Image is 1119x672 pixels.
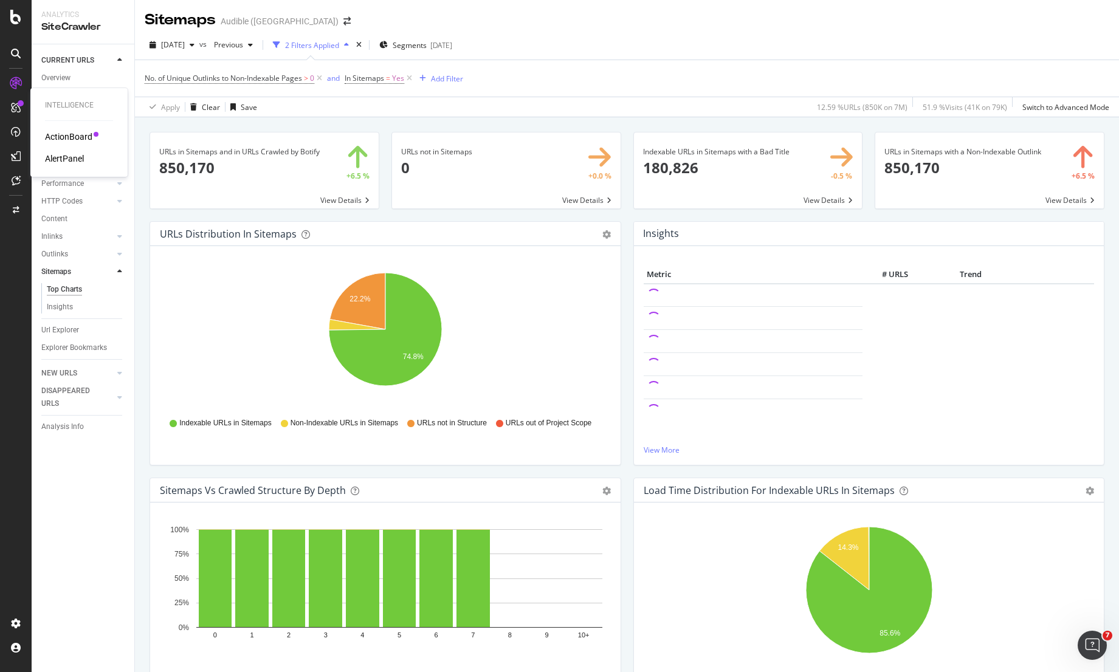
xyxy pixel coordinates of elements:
a: Analysis Info [41,420,126,433]
div: Intelligence [45,100,113,111]
span: 2025 Sep. 12th [161,39,185,50]
button: Apply [145,97,180,117]
div: Analysis Info [41,420,84,433]
text: 0 [213,632,217,639]
div: gear [602,487,611,495]
div: Content [41,213,67,225]
div: Sitemaps [145,10,216,30]
text: 14.3% [838,543,858,552]
span: Yes [392,70,404,87]
th: Metric [644,266,862,284]
a: HTTP Codes [41,195,114,208]
span: vs [199,39,209,49]
span: = [386,73,390,83]
text: 22.2% [349,295,370,304]
button: 2 Filters Applied [268,35,354,55]
a: Sitemaps [41,266,114,278]
svg: A chart. [160,266,611,406]
div: Sitemaps [41,266,71,278]
span: In Sitemaps [345,73,384,83]
text: 100% [170,526,189,534]
button: [DATE] [145,35,199,55]
a: Inlinks [41,230,114,243]
button: Segments[DATE] [374,35,457,55]
span: 0 [310,70,314,87]
button: and [327,72,340,84]
text: 5 [398,632,401,639]
div: gear [1086,487,1094,495]
a: NEW URLS [41,367,114,380]
text: 10+ [578,632,590,639]
button: Add Filter [415,71,463,86]
div: Url Explorer [41,324,79,337]
a: Overview [41,72,126,84]
div: Explorer Bookmarks [41,341,107,354]
div: 2 Filters Applied [285,40,339,50]
text: 75% [174,550,189,558]
div: SiteCrawler [41,20,125,34]
a: AlertPanel [45,153,84,165]
a: CURRENT URLS [41,54,114,67]
div: URLs Distribution in Sitemaps [160,228,297,240]
span: Non-Indexable URLs in Sitemaps [291,418,398,428]
div: [DATE] [430,40,452,50]
a: Url Explorer [41,324,126,337]
div: arrow-right-arrow-left [343,17,351,26]
div: Analytics [41,10,125,20]
div: Load Time Distribution for Indexable URLs in Sitemaps [644,484,895,496]
text: 1 [250,632,253,639]
text: 25% [174,599,189,608]
th: Trend [911,266,1030,284]
span: > [304,73,308,83]
div: Save [241,102,257,112]
a: DISAPPEARED URLS [41,385,114,410]
a: Top Charts [47,283,126,296]
text: 9 [545,632,548,639]
div: Audible ([GEOGRAPHIC_DATA]) [221,15,339,27]
div: 12.59 % URLs ( 850K on 7M ) [817,102,907,112]
text: 74.8% [403,353,424,362]
span: Previous [209,39,243,50]
div: Top Charts [47,283,82,296]
div: DISAPPEARED URLS [41,385,103,410]
div: Add Filter [431,74,463,84]
th: # URLS [862,266,911,284]
div: times [354,39,364,51]
div: HTTP Codes [41,195,83,208]
a: Explorer Bookmarks [41,341,126,354]
div: Switch to Advanced Mode [1022,102,1109,112]
div: Inlinks [41,230,63,243]
iframe: Intercom live chat [1078,631,1107,660]
div: gear [602,230,611,239]
h4: Insights [643,225,679,242]
span: 7 [1103,631,1112,640]
span: Indexable URLs in Sitemaps [179,418,271,428]
text: 0% [179,623,190,632]
div: NEW URLS [41,367,77,380]
text: 2 [287,632,291,639]
div: Apply [161,102,180,112]
div: Overview [41,72,71,84]
a: View More [644,445,1095,455]
button: Previous [209,35,258,55]
a: Content [41,213,126,225]
div: 51.9 % Visits ( 41K on 79K ) [923,102,1007,112]
text: 8 [508,632,512,639]
a: Outlinks [41,248,114,261]
button: Switch to Advanced Mode [1017,97,1109,117]
div: CURRENT URLS [41,54,94,67]
text: 85.6% [880,629,900,637]
div: Clear [202,102,220,112]
text: 7 [471,632,475,639]
svg: A chart. [160,522,611,663]
div: Outlinks [41,248,68,261]
text: 50% [174,574,189,583]
div: Sitemaps vs Crawled Structure by Depth [160,484,346,496]
div: A chart. [644,522,1095,663]
button: Save [226,97,257,117]
button: Clear [185,97,220,117]
span: No. of Unique Outlinks to Non-Indexable Pages [145,73,302,83]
